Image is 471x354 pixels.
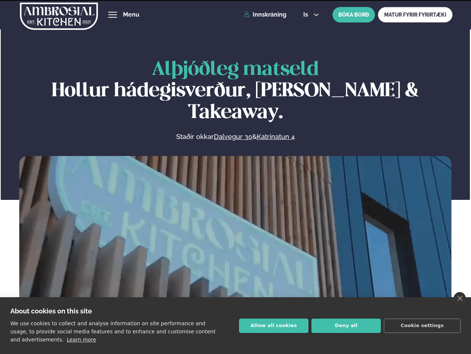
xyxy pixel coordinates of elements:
button: is [297,12,325,18]
h1: Hollur hádegisverður, [PERSON_NAME] & Takeaway. [19,59,451,124]
p: We use cookies to collect and analyse information on site performance and usage, to provide socia... [10,320,215,343]
img: logo [20,1,98,31]
strong: About cookies on this site [10,307,92,315]
button: hamburger [108,10,117,19]
button: Deny all [311,319,381,333]
a: Katrinatun 4 [257,132,295,141]
a: MATUR FYRIR FYRIRTÆKI [378,7,453,22]
span: is [303,12,310,18]
a: Dalvegur 30 [214,132,252,141]
button: BÓKA BORÐ [332,7,375,22]
button: Cookie settings [384,319,461,333]
a: Learn more [67,337,96,343]
p: Staðir okkar & [96,132,375,141]
a: close [454,292,466,305]
a: Innskráning [244,11,286,18]
span: Alþjóðleg matseld [152,60,319,79]
button: Allow all cookies [239,319,308,333]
